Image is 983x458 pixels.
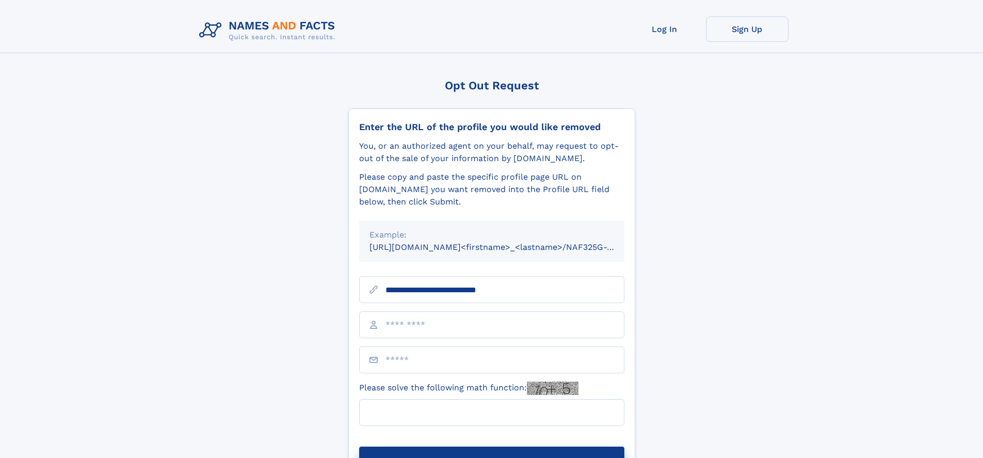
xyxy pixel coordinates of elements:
div: Please copy and paste the specific profile page URL on [DOMAIN_NAME] you want removed into the Pr... [359,171,624,208]
a: Sign Up [706,17,788,42]
a: Log In [623,17,706,42]
div: Enter the URL of the profile you would like removed [359,121,624,133]
label: Please solve the following math function: [359,382,578,395]
div: Opt Out Request [348,79,635,92]
div: You, or an authorized agent on your behalf, may request to opt-out of the sale of your informatio... [359,140,624,165]
small: [URL][DOMAIN_NAME]<firstname>_<lastname>/NAF325G-xxxxxxxx [369,242,644,252]
img: Logo Names and Facts [195,17,344,44]
div: Example: [369,229,614,241]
